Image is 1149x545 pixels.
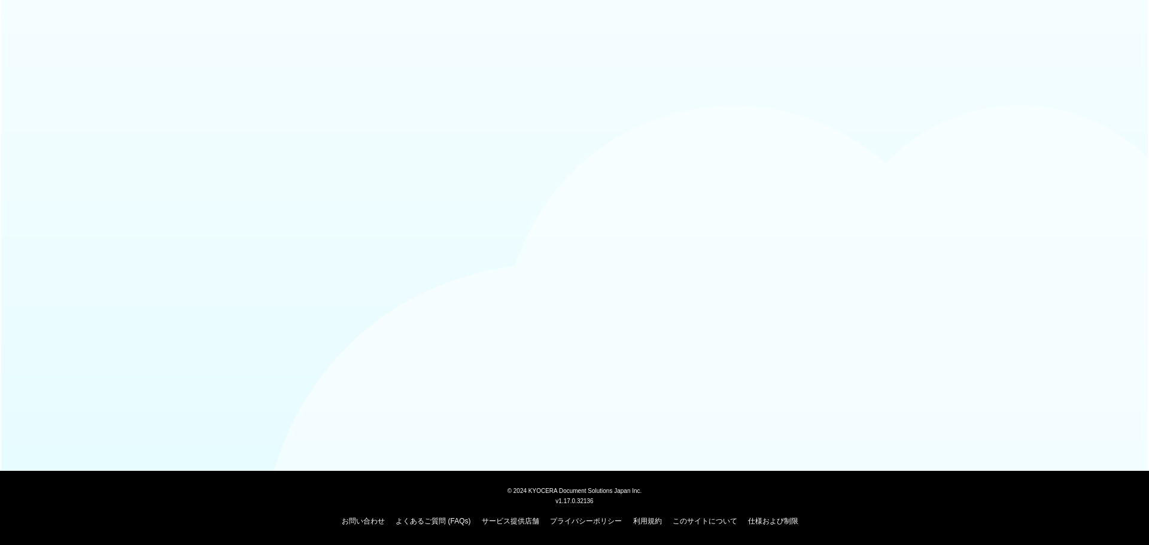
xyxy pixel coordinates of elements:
[507,486,642,494] span: © 2024 KYOCERA Document Solutions Japan Inc.
[633,517,662,525] a: 利用規約
[550,517,622,525] a: プライバシーポリシー
[748,517,798,525] a: 仕様および制限
[555,497,593,504] span: v1.17.0.32136
[396,517,470,525] a: よくあるご質問 (FAQs)
[673,517,737,525] a: このサイトについて
[342,517,385,525] a: お問い合わせ
[482,517,539,525] a: サービス提供店舗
